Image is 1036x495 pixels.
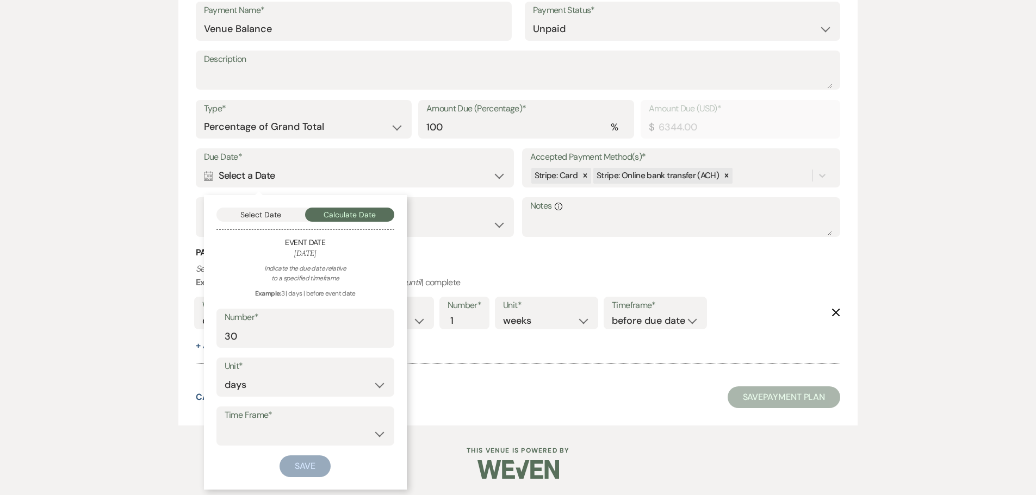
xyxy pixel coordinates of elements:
label: Payment Name* [204,3,504,18]
label: Payment Status* [533,3,833,18]
h5: Event Date [216,237,394,248]
label: Type* [204,101,404,117]
label: Who would you like to remind?* [202,298,317,314]
label: Timeframe* [612,298,699,314]
b: Example [196,277,229,288]
label: Description [204,52,833,67]
div: % [611,120,618,135]
p: : weekly | | 2 | months | before event date | | complete [196,262,841,290]
label: Unit* [503,298,590,314]
label: Number* [225,310,386,325]
label: Amount Due (USD)* [649,101,832,117]
label: Amount Due (Percentage)* [426,101,626,117]
button: Calculate Date [305,208,394,222]
label: Unit* [225,359,386,374]
span: Stripe: Card [535,170,578,181]
button: Select Date [216,208,306,222]
div: $ [649,120,654,135]
span: Stripe: Online bank transfer (ACH) [597,170,719,181]
label: Accepted Payment Method(s)* [530,149,833,165]
button: Cancel [196,393,231,402]
div: 3 | days | before event date [216,289,394,298]
button: SavePayment Plan [728,386,841,408]
label: Notes [530,198,833,214]
strong: Example: [255,289,281,298]
img: Weven Logo [477,450,559,488]
i: until [406,277,421,288]
div: Select a Date [204,165,506,186]
h3: Payment Reminder [196,247,841,259]
i: Set reminders for this task. [196,263,293,274]
button: + AddAnotherReminder [196,341,303,350]
label: Time Frame* [225,408,386,423]
label: Number* [448,298,482,314]
label: Due Date* [204,149,506,165]
div: Indicate the due date relative to a specified timeframe [216,264,394,283]
h6: [DATE] [216,248,394,259]
button: Save [280,455,331,477]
